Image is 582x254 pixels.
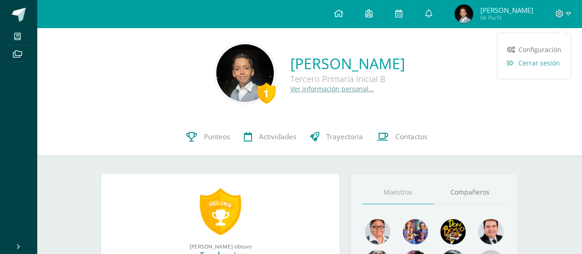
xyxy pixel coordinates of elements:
img: 29fc2a48271e3f3676cb2cb292ff2552.png [440,219,466,244]
a: Ver información personal... [290,84,374,93]
div: 1 [257,83,276,104]
div: Tercero Primaria Inicial B [290,73,405,84]
a: Actividades [237,118,303,155]
span: Punteos [204,132,230,142]
a: Compañeros [434,181,506,204]
img: 79570d67cb4e5015f1d97fde0ec62c05.png [478,219,503,244]
a: Configuración [498,43,570,56]
a: Trayectoria [303,118,370,155]
a: Punteos [179,118,237,155]
span: Mi Perfil [480,14,533,22]
a: [PERSON_NAME] [290,53,405,73]
span: Cerrar sesión [519,59,560,67]
img: e4a2b398b348778d3cab6ec528db8ad3.png [365,219,390,244]
img: 88256b496371d55dc06d1c3f8a5004f4.png [403,219,428,244]
span: Trayectoria [326,132,363,142]
a: Maestros [362,181,434,204]
img: cae2ece5c553f31aa96ff5635d10e3b0.png [216,44,274,102]
span: Actividades [259,132,296,142]
span: [PERSON_NAME] [480,6,533,15]
a: Contactos [370,118,434,155]
a: Cerrar sesión [498,56,570,70]
span: Configuración [519,45,561,54]
div: [PERSON_NAME] obtuvo [110,242,330,250]
span: Contactos [395,132,427,142]
img: 5b21720c3319441e3c2abe9f2d53552b.png [455,5,473,23]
